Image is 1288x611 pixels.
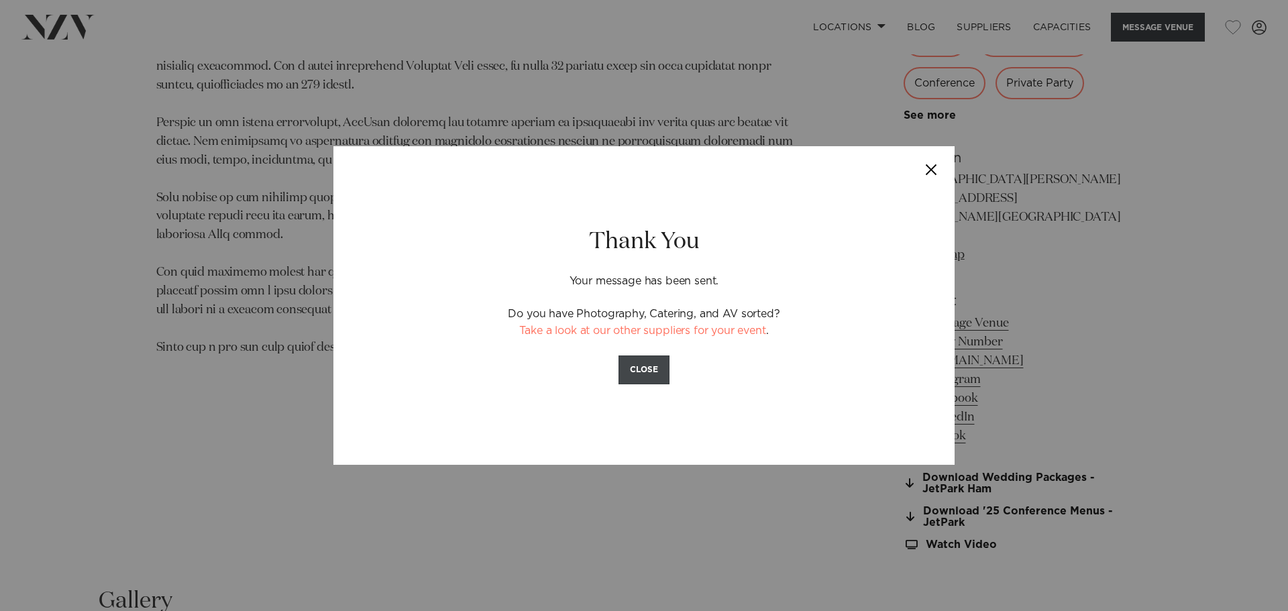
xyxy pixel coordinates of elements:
a: Take a look at our other suppliers for your event [519,325,765,336]
h2: Thank You [409,227,879,257]
button: CLOSE [619,355,669,384]
p: Do you have Photography, Catering, and AV sorted? . [409,306,879,339]
p: Your message has been sent. [409,257,879,290]
button: Close [908,146,955,193]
